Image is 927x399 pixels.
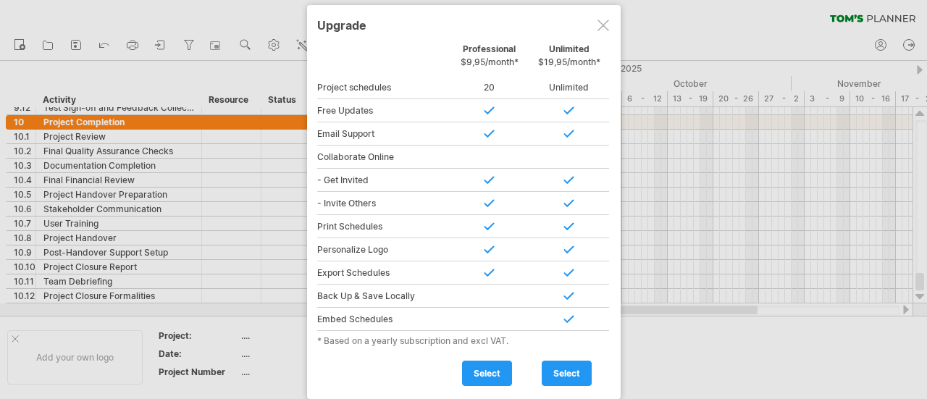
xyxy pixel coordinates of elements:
span: select [553,368,580,379]
div: Upgrade [317,12,611,38]
div: * Based on a yearly subscription and excl VAT. [317,335,611,346]
div: - Invite Others [317,192,450,215]
div: Email Support [317,122,450,146]
div: Project schedules [317,76,450,99]
div: Personalize Logo [317,238,450,261]
div: - Get Invited [317,169,450,192]
div: Export Schedules [317,261,450,285]
div: Back Up & Save Locally [317,285,450,308]
span: $9,95/month* [461,56,519,67]
div: Print Schedules [317,215,450,238]
div: Embed Schedules [317,308,450,331]
span: $19,95/month* [538,56,600,67]
div: Free Updates [317,99,450,122]
a: select [462,361,512,386]
div: Unlimited [529,76,609,99]
div: Professional [450,43,529,75]
div: Unlimited [529,43,609,75]
div: 20 [450,76,529,99]
a: select [542,361,592,386]
div: Collaborate Online [317,146,450,169]
span: select [474,368,500,379]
